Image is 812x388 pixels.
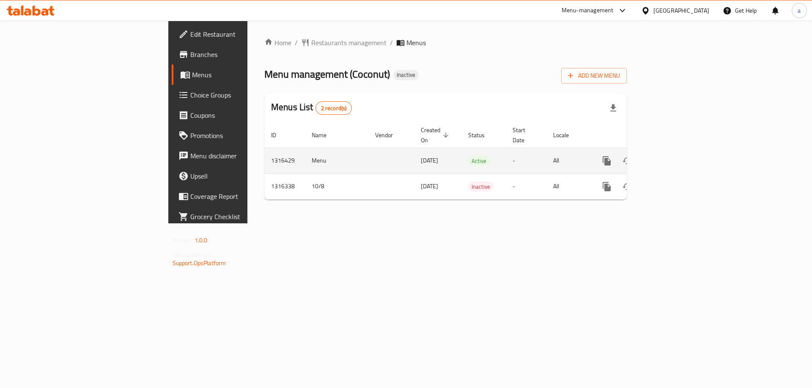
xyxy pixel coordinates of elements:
table: enhanced table [264,122,685,200]
a: Support.OpsPlatform [173,258,226,269]
button: more [597,151,617,171]
h2: Menus List [271,101,352,115]
span: Inactive [468,182,494,192]
a: Coupons [172,105,304,125]
span: 1.0.0 [195,235,208,246]
th: Actions [590,122,685,148]
a: Branches [172,44,304,65]
a: Restaurants management [301,38,387,48]
span: Get support on: [173,249,211,260]
span: Status [468,130,496,140]
td: All [546,174,590,199]
div: Menu-management [562,5,614,16]
td: - [506,174,546,199]
nav: breadcrumb [264,38,627,48]
span: Menu disclaimer [190,151,297,161]
span: Menus [192,70,297,80]
span: Upsell [190,171,297,181]
div: Export file [603,98,623,118]
span: Name [312,130,337,140]
div: Total records count [315,101,352,115]
td: Menu [305,148,368,174]
span: Coverage Report [190,191,297,201]
span: Version: [173,235,193,246]
span: Vendor [375,130,404,140]
span: Created On [421,125,451,145]
a: Upsell [172,166,304,186]
td: All [546,148,590,174]
span: Choice Groups [190,90,297,100]
td: 10/8 [305,174,368,199]
a: Grocery Checklist [172,206,304,227]
span: 2 record(s) [316,104,352,112]
span: Active [468,156,490,166]
div: Inactive [393,70,419,80]
a: Promotions [172,125,304,146]
button: Change Status [617,151,637,171]
span: Grocery Checklist [190,212,297,222]
span: Promotions [190,130,297,141]
span: Restaurants management [311,38,387,48]
span: Start Date [513,125,536,145]
a: Menus [172,65,304,85]
a: Choice Groups [172,85,304,105]
div: [GEOGRAPHIC_DATA] [653,6,709,15]
span: ID [271,130,287,140]
li: / [390,38,393,48]
span: Menu management ( Coconut ) [264,65,390,84]
span: [DATE] [421,155,438,166]
button: Change Status [617,176,637,197]
button: Add New Menu [561,68,627,84]
span: Locale [553,130,580,140]
a: Coverage Report [172,186,304,206]
a: Menu disclaimer [172,146,304,166]
button: more [597,176,617,197]
td: - [506,148,546,174]
a: Edit Restaurant [172,24,304,44]
span: Add New Menu [568,71,620,81]
span: a [798,6,801,15]
span: Inactive [393,71,419,79]
span: Edit Restaurant [190,29,297,39]
span: Coupons [190,110,297,120]
span: Branches [190,49,297,60]
span: Menus [406,38,426,48]
span: [DATE] [421,181,438,192]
